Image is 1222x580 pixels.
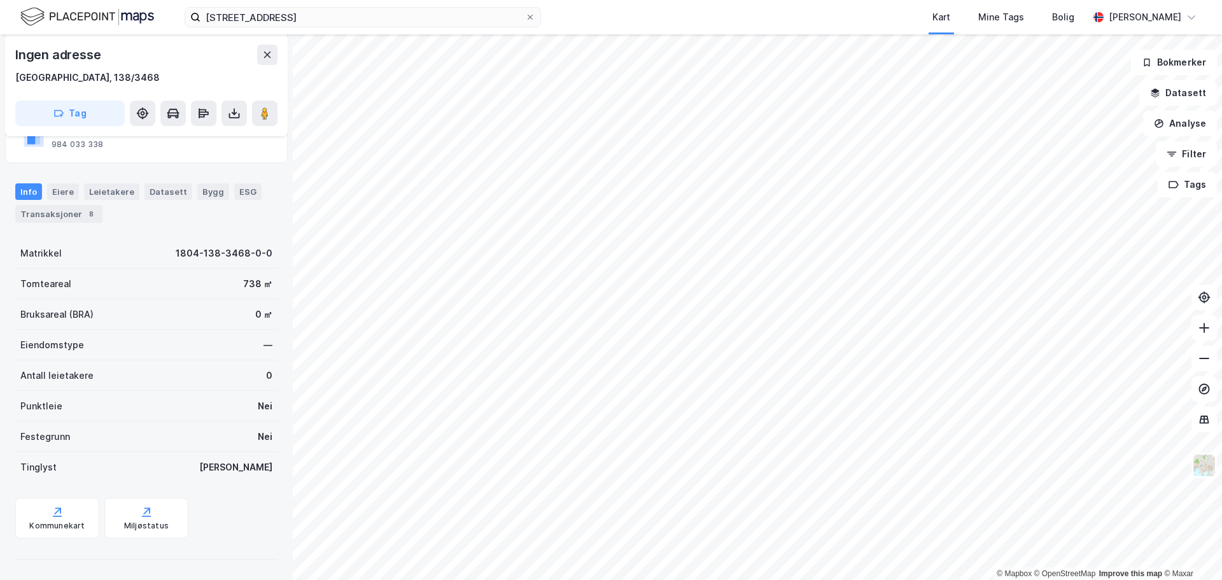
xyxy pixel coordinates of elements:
button: Bokmerker [1131,50,1217,75]
div: Leietakere [84,183,139,200]
button: Analyse [1143,111,1217,136]
div: Kontrollprogram for chat [1158,519,1222,580]
div: Nei [258,429,272,444]
button: Filter [1156,141,1217,167]
div: [GEOGRAPHIC_DATA], 138/3468 [15,70,160,85]
a: OpenStreetMap [1034,569,1096,578]
a: Mapbox [997,569,1032,578]
div: 8 [85,208,97,220]
button: Tag [15,101,125,126]
div: Bruksareal (BRA) [20,307,94,322]
div: Kommunekart [29,521,85,531]
button: Tags [1158,172,1217,197]
div: 0 [266,368,272,383]
div: Mine Tags [978,10,1024,25]
div: Nei [258,399,272,414]
div: [PERSON_NAME] [1109,10,1181,25]
div: 738 ㎡ [243,276,272,292]
img: Z [1192,453,1216,477]
div: Festegrunn [20,429,70,444]
div: Eiere [47,183,79,200]
div: 984 033 338 [52,139,103,150]
div: Kart [932,10,950,25]
div: Punktleie [20,399,62,414]
input: Søk på adresse, matrikkel, gårdeiere, leietakere eller personer [200,8,525,27]
div: Miljøstatus [124,521,169,531]
div: ESG [234,183,262,200]
div: Bolig [1052,10,1074,25]
div: Tomteareal [20,276,71,292]
div: 1804-138-3468-0-0 [176,246,272,261]
div: Tinglyst [20,460,57,475]
div: Ingen adresse [15,45,103,65]
iframe: Chat Widget [1158,519,1222,580]
div: Datasett [144,183,192,200]
div: Bygg [197,183,229,200]
div: [PERSON_NAME] [199,460,272,475]
img: logo.f888ab2527a4732fd821a326f86c7f29.svg [20,6,154,28]
div: Transaksjoner [15,205,102,223]
div: 0 ㎡ [255,307,272,322]
div: Matrikkel [20,246,62,261]
div: Antall leietakere [20,368,94,383]
div: — [263,337,272,353]
button: Datasett [1139,80,1217,106]
a: Improve this map [1099,569,1162,578]
div: Eiendomstype [20,337,84,353]
div: Info [15,183,42,200]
